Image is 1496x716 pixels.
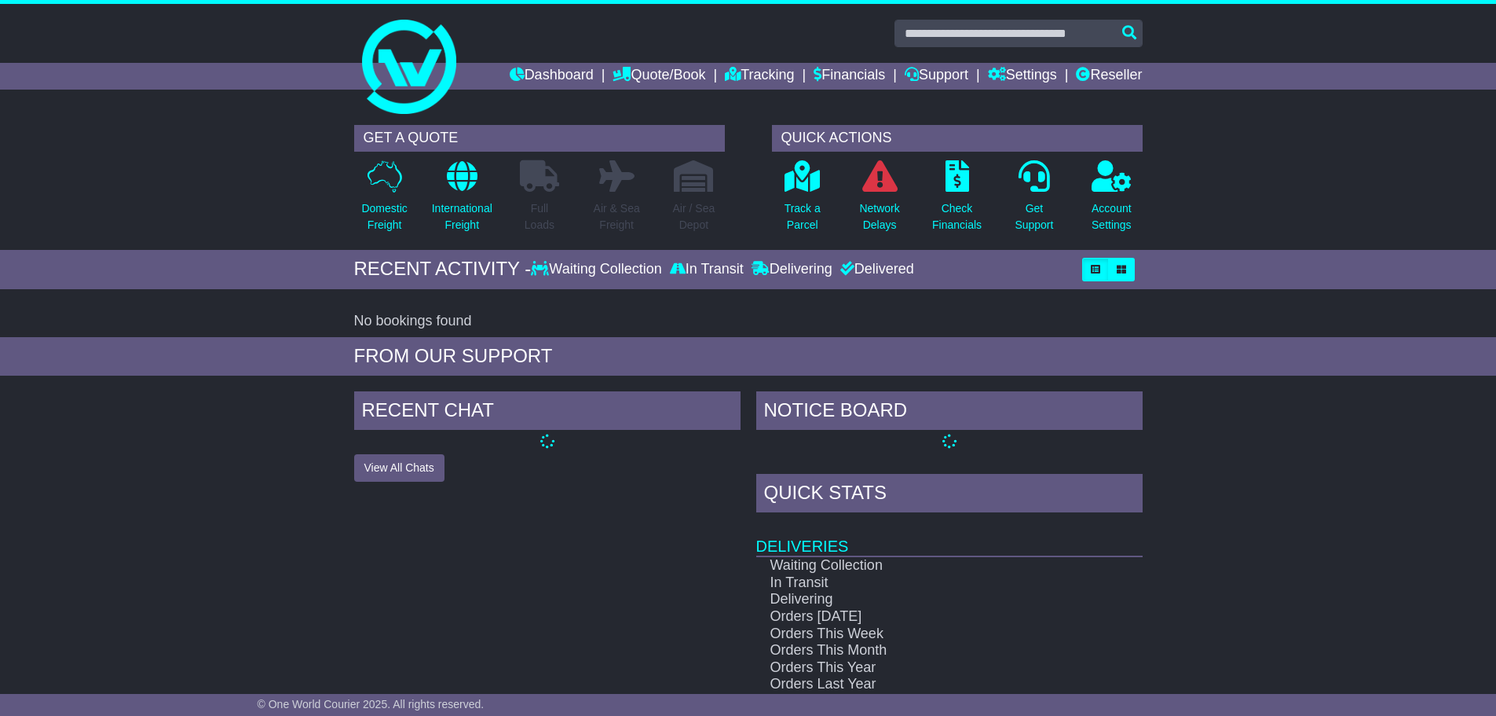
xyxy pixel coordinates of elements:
p: Domestic Freight [361,200,407,233]
p: Check Financials [932,200,982,233]
div: RECENT ACTIVITY - [354,258,532,281]
div: In Transit [666,261,748,278]
a: Dashboard [510,63,594,90]
a: Reseller [1076,63,1142,90]
p: Air / Sea Depot [673,200,715,233]
div: NOTICE BOARD [756,391,1143,434]
div: FROM OUR SUPPORT [354,345,1143,368]
a: CheckFinancials [931,160,982,242]
a: Quote/Book [613,63,705,90]
td: Orders Last Year [756,676,1087,693]
div: Delivering [748,261,836,278]
td: Waiting Collection [756,556,1087,575]
a: NetworkDelays [858,160,900,242]
td: Deliveries [756,516,1143,556]
div: GET A QUOTE [354,125,725,152]
td: Orders This Week [756,626,1087,643]
span: © One World Courier 2025. All rights reserved. [258,698,485,710]
a: DomesticFreight [360,160,408,242]
p: Get Support [1015,200,1053,233]
div: QUICK ACTIONS [772,125,1143,152]
p: Full Loads [520,200,559,233]
a: AccountSettings [1091,160,1132,242]
p: Network Delays [859,200,899,233]
td: Orders This Month [756,642,1087,659]
a: Financials [814,63,885,90]
a: Tracking [725,63,794,90]
a: Track aParcel [784,160,821,242]
p: Account Settings [1092,200,1132,233]
a: GetSupport [1014,160,1054,242]
a: Settings [988,63,1057,90]
td: Orders [DATE] [756,608,1087,626]
div: RECENT CHAT [354,391,741,434]
a: Support [905,63,968,90]
button: View All Chats [354,454,444,482]
div: Quick Stats [756,474,1143,516]
div: Waiting Collection [531,261,665,278]
td: Orders This Year [756,659,1087,677]
div: Delivered [836,261,914,278]
p: Air & Sea Freight [594,200,640,233]
td: Delivering [756,591,1087,608]
p: International Freight [432,200,492,233]
td: In Transit [756,575,1087,592]
div: No bookings found [354,313,1143,330]
p: Track a Parcel [785,200,821,233]
a: InternationalFreight [431,160,493,242]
